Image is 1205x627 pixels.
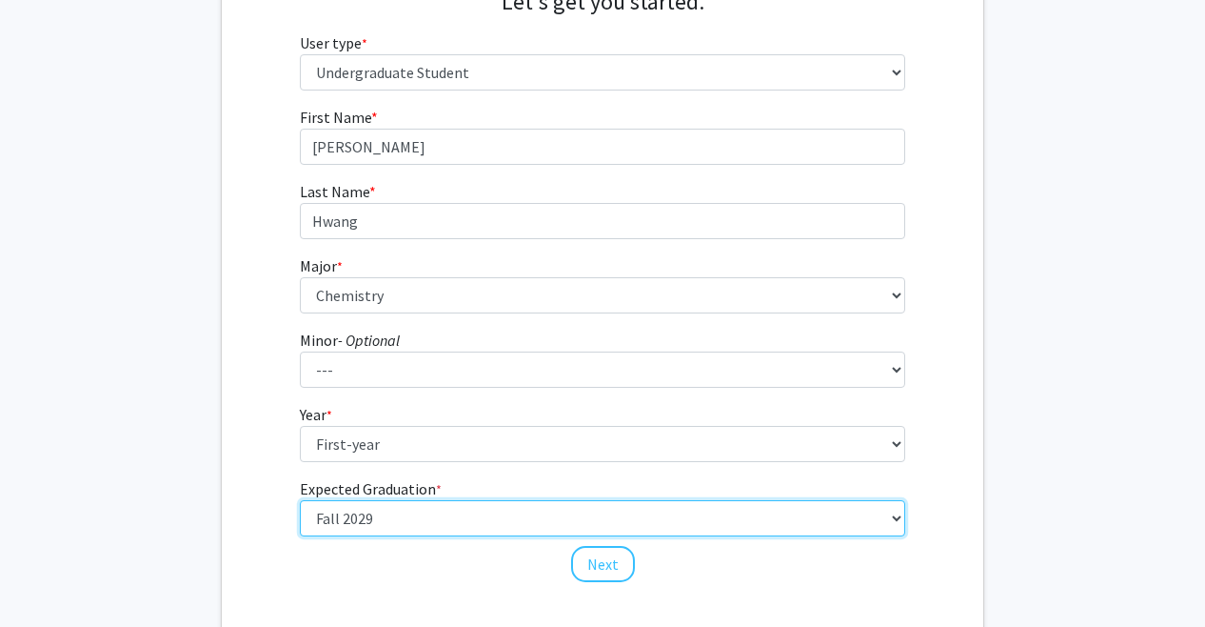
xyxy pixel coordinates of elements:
[571,546,635,582] button: Next
[300,403,332,426] label: Year
[300,182,369,201] span: Last Name
[300,477,442,500] label: Expected Graduation
[338,331,400,350] i: - Optional
[14,541,81,613] iframe: Chat
[300,31,367,54] label: User type
[300,329,400,352] label: Minor
[300,254,343,277] label: Major
[300,108,371,127] span: First Name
